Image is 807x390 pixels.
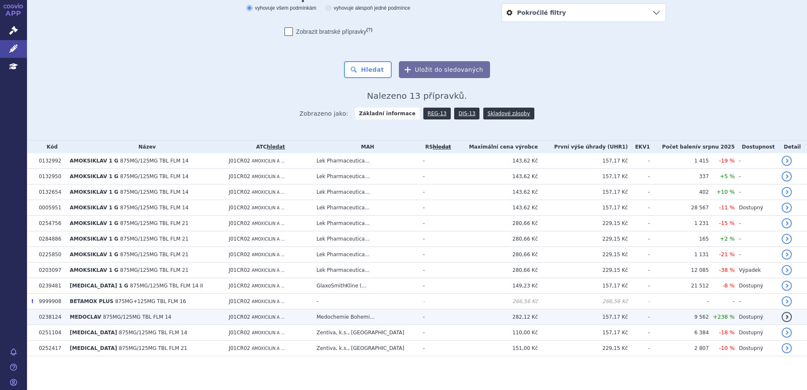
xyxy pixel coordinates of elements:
[538,278,628,294] td: 157,17 Kč
[229,252,250,257] span: J01CR02
[229,173,250,179] span: J01CR02
[453,278,538,294] td: 149,23 Kč
[312,325,419,341] td: Zentiva, k.s., [GEOGRAPHIC_DATA]
[70,205,118,211] span: AMOKSIKLAV 1 G
[697,144,734,150] span: v srpnu 2025
[70,173,118,179] span: AMOKSIKLAV 1 G
[120,220,189,226] span: 875MG/125MG TBL FLM 21
[35,309,65,325] td: 0238124
[628,216,650,231] td: -
[35,216,65,231] td: 0254756
[719,204,735,211] span: -11 %
[399,61,490,78] button: Uložit do sledovaných
[453,216,538,231] td: 280,66 Kč
[419,263,453,278] td: -
[312,309,419,325] td: Medochemie Bohemi...
[312,216,419,231] td: Lek Pharmaceutica...
[782,312,792,322] a: detail
[782,171,792,181] a: detail
[419,325,453,341] td: -
[650,278,709,294] td: 21 512
[782,218,792,228] a: detail
[419,278,453,294] td: -
[538,247,628,263] td: 229,15 Kč
[453,184,538,200] td: 143,62 Kč
[433,144,451,150] a: vyhledávání neobsahuje žádnou platnou referenční skupinu
[120,189,189,195] span: 875MG/125MG TBL FLM 14
[252,206,285,210] span: AMOXICILIN A ...
[735,200,778,216] td: Dostupný
[723,282,735,289] span: -8 %
[35,341,65,356] td: 0252417
[719,220,735,226] span: -15 %
[650,141,735,153] th: Počet balení
[650,153,709,169] td: 1 415
[419,247,453,263] td: -
[538,200,628,216] td: 157,17 Kč
[252,284,285,288] span: AMOXICILIN A ...
[782,249,792,260] a: detail
[35,141,65,153] th: Kód
[719,267,735,273] span: -38 %
[299,108,348,119] span: Zobrazeno jako:
[419,200,453,216] td: -
[628,325,650,341] td: -
[735,153,778,169] td: -
[628,294,650,309] td: -
[628,278,650,294] td: -
[252,174,285,179] span: AMOXICILIN A ...
[252,346,285,351] span: AMOXICILIN A ...
[650,263,709,278] td: 12 085
[225,141,312,153] th: ATC
[35,278,65,294] td: 0239481
[312,294,419,309] td: -
[252,330,285,335] span: AMOXICILIN A ...
[735,247,778,263] td: -
[419,309,453,325] td: -
[120,267,189,273] span: 875MG/125MG TBL FLM 21
[453,263,538,278] td: 280,66 Kč
[229,298,250,304] span: J01CR02
[782,328,792,338] a: detail
[35,169,65,184] td: 0132950
[650,169,709,184] td: 337
[782,343,792,353] a: detail
[453,141,538,153] th: Maximální cena výrobce
[628,153,650,169] td: -
[119,345,187,351] span: 875MG/125MG TBL FLM 21
[120,252,189,257] span: 875MG/125MG TBL FLM 21
[538,231,628,247] td: 229,15 Kč
[419,216,453,231] td: -
[252,268,285,273] span: AMOXICILIN A ...
[709,294,734,309] td: -
[115,298,186,304] span: 875MG+125MG TBL FLM 16
[735,263,778,278] td: Výpadek
[312,169,419,184] td: Lek Pharmaceutica...
[419,141,453,153] th: RS
[65,141,225,153] th: Název
[735,341,778,356] td: Dostupný
[650,184,709,200] td: 402
[782,296,792,306] a: detail
[267,144,285,150] a: hledat
[419,184,453,200] td: -
[252,315,285,320] span: AMOXICILIN A ...
[312,153,419,169] td: Lek Pharmaceutica...
[735,141,778,153] th: Dostupnost
[538,141,628,153] th: První výše úhrady (UHR1)
[453,169,538,184] td: 143,62 Kč
[735,169,778,184] td: -
[720,236,735,242] span: +2 %
[229,283,250,289] span: J01CR02
[650,294,709,309] td: -
[538,341,628,356] td: 229,15 Kč
[419,294,453,309] td: -
[650,247,709,263] td: 1 131
[423,108,451,119] a: REG-13
[31,298,33,304] span: Poslední data tohoto produktu jsou ze SCAU platného k 01.05.2025.
[453,231,538,247] td: 280,66 Kč
[735,216,778,231] td: -
[782,281,792,291] a: detail
[628,263,650,278] td: -
[70,330,117,336] span: [MEDICAL_DATA]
